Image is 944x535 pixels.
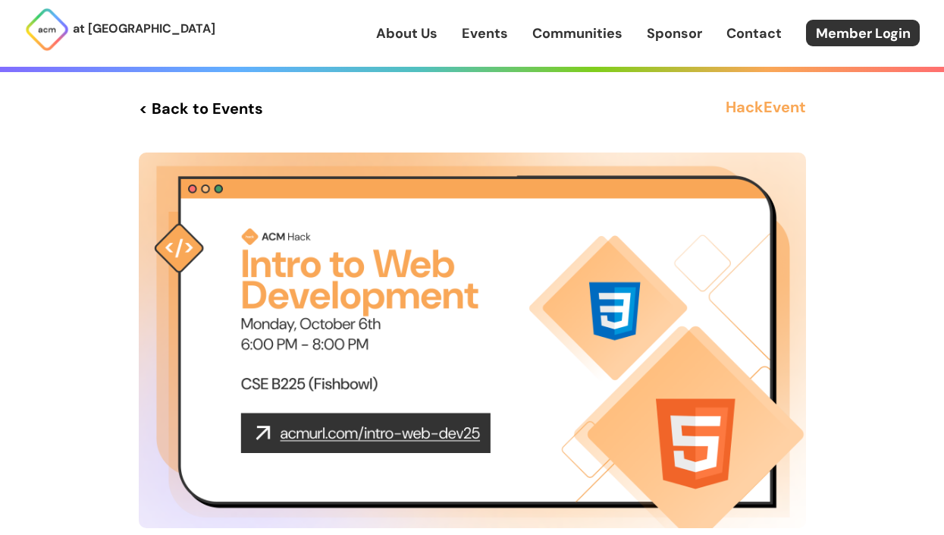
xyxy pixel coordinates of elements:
a: Contact [726,24,782,43]
a: Communities [532,24,623,43]
a: Events [462,24,508,43]
a: About Us [376,24,438,43]
a: < Back to Events [139,95,263,122]
a: at [GEOGRAPHIC_DATA] [24,7,215,52]
p: at [GEOGRAPHIC_DATA] [73,19,215,39]
a: Sponsor [647,24,702,43]
a: Member Login [806,20,920,46]
h3: Hack Event [726,95,806,122]
img: ACM Logo [24,7,70,52]
img: Event Cover Photo [139,153,806,528]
